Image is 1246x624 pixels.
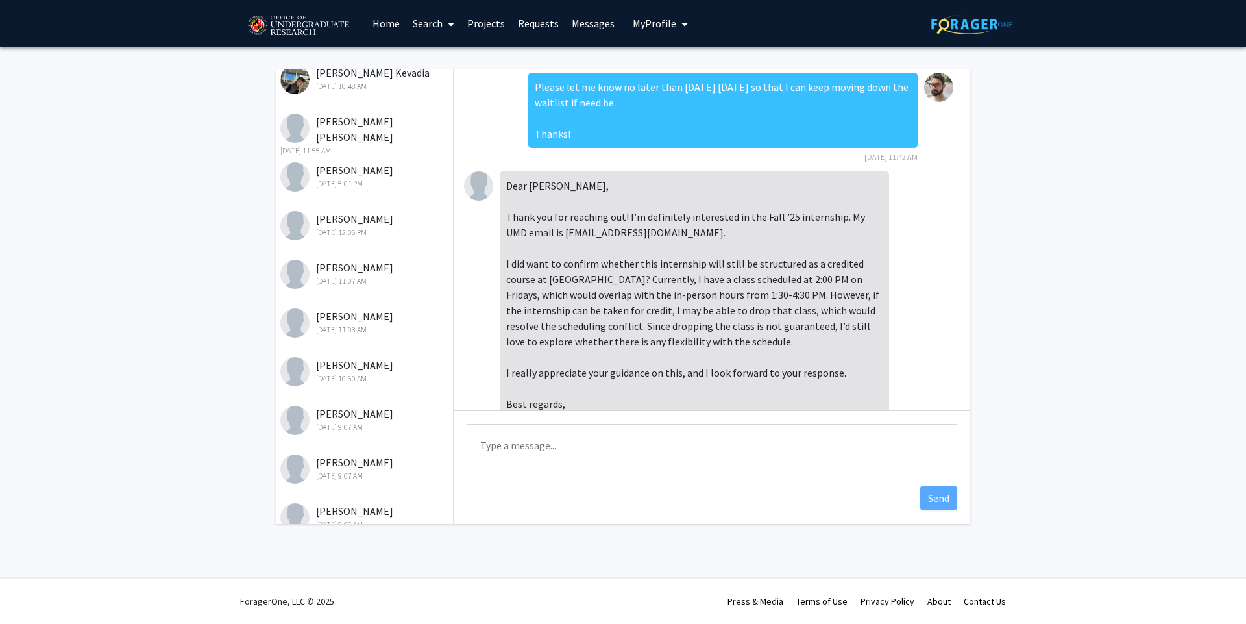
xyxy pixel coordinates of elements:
img: Vatsala Pigilam [280,406,310,435]
a: Projects [461,1,511,46]
span: My Profile [633,17,676,30]
div: Dear [PERSON_NAME], Thank you for reaching out! I’m definitely interested in the Fall ’25 interns... [500,171,889,434]
a: Requests [511,1,565,46]
img: Daniella Ghonda [280,357,310,386]
img: Pranav Palavarapu [280,308,310,338]
textarea: Message [467,424,957,482]
img: University of Maryland Logo [243,10,353,42]
div: [PERSON_NAME] [280,357,450,384]
div: [PERSON_NAME] [280,455,450,482]
a: Messages [565,1,621,46]
div: Please let me know no later than [DATE] [DATE] so that I can keep moving down the waitlist if nee... [528,73,918,148]
img: ForagerOne Logo [931,14,1012,34]
div: [PERSON_NAME] Kevadia [280,65,450,92]
img: Raff Viglianti [924,73,953,102]
div: [PERSON_NAME] [PERSON_NAME] [280,114,450,156]
a: Privacy Policy [861,595,914,607]
a: About [927,595,951,607]
div: [DATE] 9:06 AM [280,519,450,530]
img: Aditya Sengupta [280,211,310,240]
img: Parth Sangani [280,260,310,289]
img: Maya Kotek [280,455,310,484]
img: Benjamin Wong [280,503,310,532]
div: [DATE] 11:03 AM [280,324,450,336]
div: [PERSON_NAME] [280,308,450,336]
a: Press & Media [727,595,783,607]
button: Send [920,486,957,510]
img: Shriyans Sairy [464,171,493,201]
span: [DATE] 11:42 AM [864,152,918,162]
div: [PERSON_NAME] [280,503,450,530]
img: Hetansh Kevadia [280,65,310,94]
div: [DATE] 11:07 AM [280,275,450,287]
iframe: Chat [10,566,55,614]
img: Chandana charitha Peddinti [280,114,310,143]
div: [PERSON_NAME] [280,162,450,190]
div: [PERSON_NAME] [280,260,450,287]
div: [DATE] 5:01 PM [280,178,450,190]
div: [DATE] 12:06 PM [280,227,450,238]
div: [DATE] 9:07 AM [280,421,450,433]
img: Mayukha Suresh [280,162,310,192]
div: ForagerOne, LLC © 2025 [240,579,334,624]
div: [PERSON_NAME] [280,211,450,238]
div: [DATE] 9:07 AM [280,470,450,482]
div: [DATE] 10:50 AM [280,373,450,384]
div: [DATE] 10:48 AM [280,81,450,92]
div: [DATE] 11:55 AM [280,145,450,156]
a: Contact Us [964,595,1006,607]
div: [PERSON_NAME] [280,406,450,433]
a: Terms of Use [796,595,848,607]
a: Home [366,1,406,46]
a: Search [406,1,461,46]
